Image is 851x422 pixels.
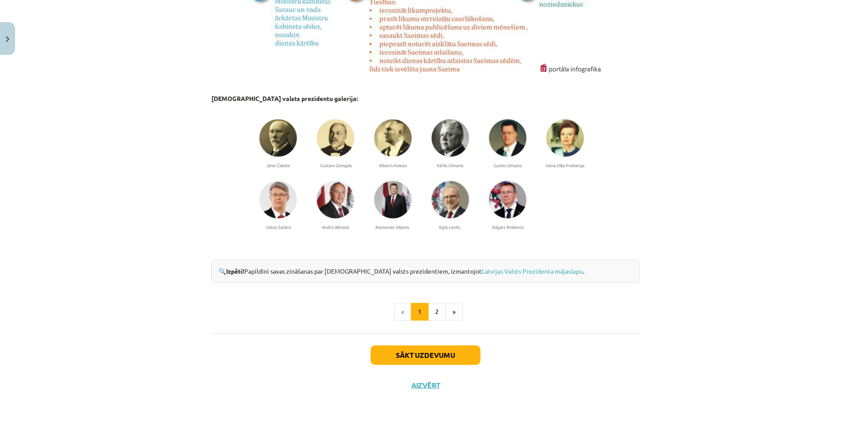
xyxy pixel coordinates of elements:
button: Aizvērt [409,381,442,390]
a: Latvijas Valsts Prezidenta mājaslapu [482,267,583,275]
button: 2 [428,303,446,321]
b: Izpēti! [226,267,244,275]
button: » [445,303,463,321]
img: icon-close-lesson-0947bae3869378f0d4975bcd49f059093ad1ed9edebbc8119c70593378902aed.svg [6,36,9,42]
button: 1 [411,303,429,321]
button: Sākt uzdevumu [371,345,480,365]
strong: [DEMOGRAPHIC_DATA] valsts prezidentu galerija: [211,94,358,102]
nav: Page navigation example [211,303,640,321]
div: 🔍 Papildini savas zināšanas par [DEMOGRAPHIC_DATA] valsts prezidentiem, izmantojot . [211,259,640,283]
